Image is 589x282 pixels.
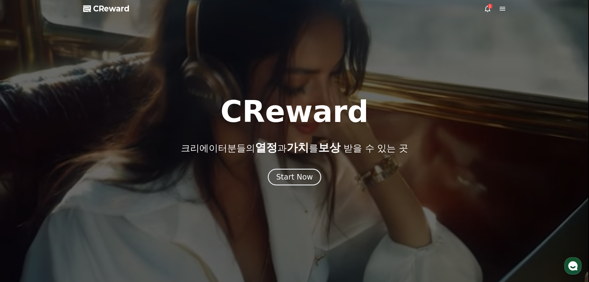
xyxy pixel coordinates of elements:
a: 대화 [41,196,80,212]
span: 홈 [19,206,23,210]
span: CReward [93,4,130,14]
a: Start Now [268,175,321,181]
span: 열정 [255,141,277,154]
span: 가치 [287,141,309,154]
span: 대화 [57,206,64,211]
a: 홈 [2,196,41,212]
h1: CReward [220,97,369,127]
div: Start Now [276,172,313,182]
a: 설정 [80,196,119,212]
span: 보상 [318,141,340,154]
a: 1 [484,5,491,12]
button: Start Now [268,169,321,185]
span: 설정 [96,206,103,210]
div: 1 [488,4,493,9]
a: CReward [83,4,130,14]
p: 크리에이터분들의 과 를 받을 수 있는 곳 [181,141,408,154]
